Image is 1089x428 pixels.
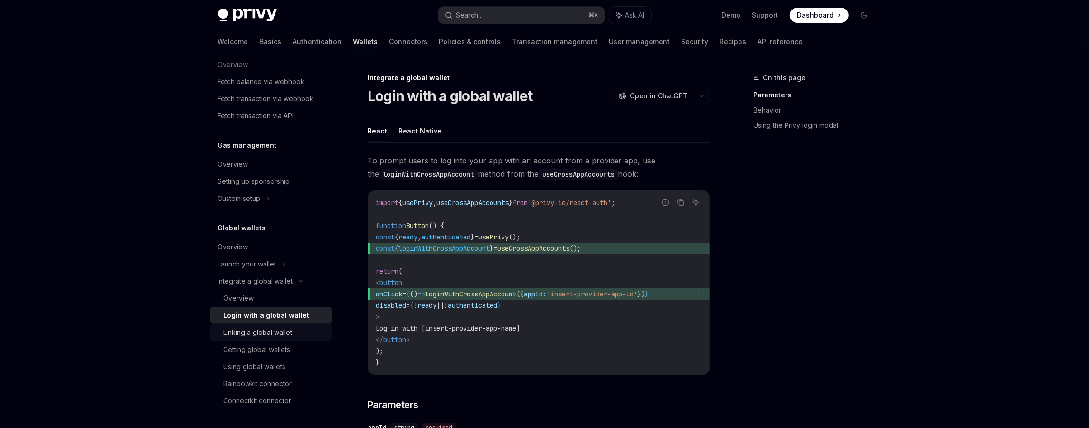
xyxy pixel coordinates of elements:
span: useCrossAppAccounts [497,244,569,253]
span: disabled [376,301,406,310]
div: Overview [224,293,254,304]
span: > [376,313,379,321]
span: || [436,301,444,310]
span: appId: [524,290,547,298]
a: Security [682,30,709,53]
div: Getting global wallets [224,344,291,355]
span: import [376,199,398,207]
span: () { [429,221,444,230]
a: Setting up sponsorship [210,173,332,190]
span: = [474,233,478,241]
a: Using global wallets [210,358,332,375]
div: Fetch balance via webhook [218,76,305,87]
span: authenticated [421,233,471,241]
a: Dashboard [790,8,849,23]
div: Search... [456,10,483,21]
span: from [512,199,528,207]
a: Basics [260,30,282,53]
span: button [383,335,406,344]
a: Fetch balance via webhook [210,73,332,90]
img: dark logo [218,9,277,22]
span: (); [509,233,520,241]
a: Fetch transaction via API [210,107,332,124]
span: { [410,301,414,310]
span: } [497,301,501,310]
span: ; [611,199,615,207]
div: Rainbowkit connector [224,378,292,390]
span: Ask AI [625,10,644,20]
span: const [376,244,395,253]
a: Rainbowkit connector [210,375,332,392]
span: usePrivy [402,199,433,207]
span: loginWithCrossAppAccount [425,290,516,298]
div: Setting up sponsorship [218,176,290,187]
span: = [406,301,410,310]
span: { [395,233,398,241]
span: loginWithCrossAppAccount [398,244,490,253]
div: Connectkit connector [224,395,292,407]
a: Demo [722,10,741,20]
a: Linking a global wallet [210,324,332,341]
a: Using the Privy login modal [754,118,879,133]
div: Overview [218,241,248,253]
span: (); [569,244,581,253]
a: Connectkit connector [210,392,332,409]
a: Fetch transaction via webhook [210,90,332,107]
a: Parameters [754,87,879,103]
span: => [417,290,425,298]
span: ready [398,233,417,241]
a: Wallets [353,30,378,53]
span: ({ [516,290,524,298]
button: React Native [398,120,442,142]
span: = [402,290,406,298]
a: Welcome [218,30,248,53]
span: '@privy-io/react-auth' [528,199,611,207]
a: Policies & controls [439,30,501,53]
a: Overview [210,290,332,307]
button: Open in ChatGPT [613,88,694,104]
span: onClick [376,290,402,298]
span: To prompt users to log into your app with an account from a provider app, use the method from the... [368,154,710,181]
div: Launch your wallet [218,258,276,270]
span: } [471,233,474,241]
span: </ [376,335,383,344]
a: Login with a global wallet [210,307,332,324]
span: { [398,199,402,207]
a: User management [609,30,670,53]
div: Custom setup [218,193,261,204]
span: useCrossAppAccounts [436,199,509,207]
button: Report incorrect code [659,196,672,209]
h5: Global wallets [218,222,266,234]
span: On this page [763,72,806,84]
span: , [433,199,436,207]
a: Overview [210,156,332,173]
span: } [645,290,649,298]
span: button [379,278,402,287]
button: Toggle dark mode [856,8,871,23]
span: } [490,244,493,253]
button: Ask AI [609,7,651,24]
button: Search...⌘K [438,7,605,24]
span: const [376,233,395,241]
div: Fetch transaction via webhook [218,93,314,105]
span: Log in with [insert-provider-app-name] [376,324,520,333]
a: Connectors [389,30,428,53]
button: Ask AI [690,196,702,209]
code: useCrossAppAccounts [539,169,618,180]
span: Parameters [368,398,418,411]
span: authenticated [448,301,497,310]
span: 'insert-provider-app-id' [547,290,638,298]
span: Button [406,221,429,230]
a: Support [752,10,778,20]
div: Using global wallets [224,361,286,372]
div: Linking a global wallet [224,327,293,338]
span: Dashboard [797,10,834,20]
span: Open in ChatGPT [630,91,688,101]
span: } [509,199,512,207]
span: ( [398,267,402,276]
a: Getting global wallets [210,341,332,358]
span: , [417,233,421,241]
a: API reference [758,30,803,53]
span: < [376,278,379,287]
span: { [395,244,398,253]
